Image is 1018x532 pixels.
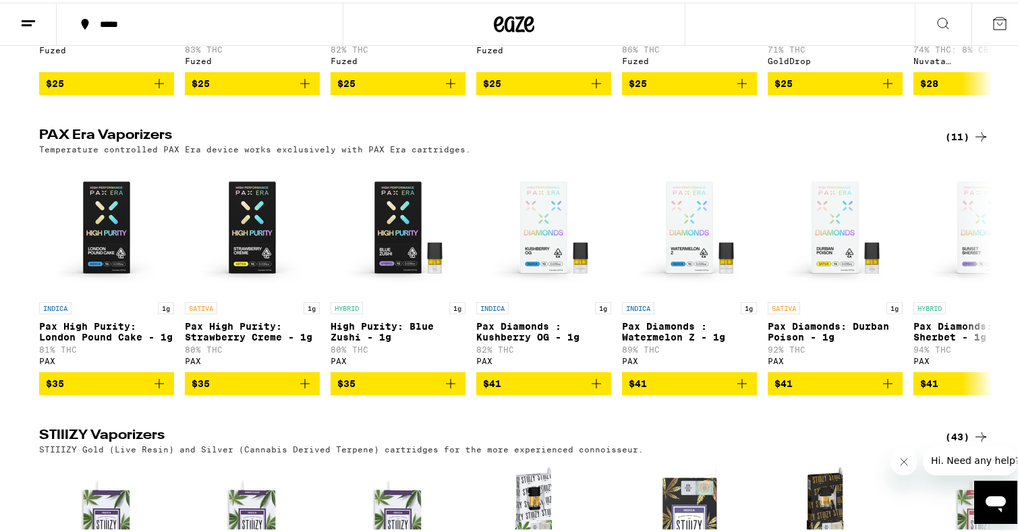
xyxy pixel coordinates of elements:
p: 82% THC [476,343,611,351]
p: INDICA [622,299,654,312]
div: Fuzed [185,54,320,63]
span: $25 [337,76,356,86]
p: High Purity: Blue Zushi - 1g [331,318,465,340]
span: $35 [46,376,64,386]
button: Add to bag [39,69,174,92]
div: Fuzed [39,43,174,52]
p: 81% THC [39,343,174,351]
span: Hi. Need any help? [8,9,97,20]
div: PAX [476,354,611,363]
p: 71% THC [768,42,903,51]
a: Open page for Pax High Purity: Strawberry Creme - 1g from PAX [185,158,320,370]
img: PAX - Pax High Purity: London Pound Cake - 1g [39,158,174,293]
p: HYBRID [331,299,363,312]
p: INDICA [476,299,509,312]
a: Open page for High Purity: Blue Zushi - 1g from PAX [331,158,465,370]
p: 1g [449,299,465,312]
p: Pax High Purity: Strawberry Creme - 1g [185,318,320,340]
p: 1g [158,299,174,312]
button: Add to bag [768,370,903,392]
button: Add to bag [622,370,757,392]
p: Pax Diamonds : Watermelon Z - 1g [622,318,757,340]
span: $41 [629,376,647,386]
p: 83% THC [185,42,320,51]
p: Temperature controlled PAX Era device works exclusively with PAX Era cartridges. [39,142,471,151]
h2: STIIIZY Vaporizers [39,426,923,442]
button: Add to bag [622,69,757,92]
img: PAX - Pax Diamonds : Kushberry OG - 1g [476,158,611,293]
a: Open page for Pax High Purity: London Pound Cake - 1g from PAX [39,158,174,370]
span: $35 [337,376,356,386]
img: PAX - Pax Diamonds: Durban Poison - 1g [768,158,903,293]
p: 1g [304,299,320,312]
span: $35 [192,376,210,386]
span: $41 [920,376,938,386]
div: PAX [331,354,465,363]
button: Add to bag [331,370,465,392]
img: PAX - Pax High Purity: Strawberry Creme - 1g [185,158,320,293]
p: 1g [886,299,903,312]
p: STIIIZY Gold (Live Resin) and Silver (Cannabis Derived Terpene) cartridges for the more experienc... [39,442,644,451]
button: Add to bag [185,69,320,92]
iframe: Message from company [923,443,1017,473]
div: Fuzed [476,43,611,52]
img: PAX - Pax Diamonds : Watermelon Z - 1g [622,158,757,293]
p: 1g [741,299,757,312]
span: $25 [629,76,647,86]
button: Add to bag [39,370,174,392]
a: Open page for Pax Diamonds: Durban Poison - 1g from PAX [768,158,903,370]
span: $25 [192,76,210,86]
div: Fuzed [331,54,465,63]
div: PAX [768,354,903,363]
span: $25 [483,76,501,86]
p: HYBRID [913,299,946,312]
span: $25 [46,76,64,86]
h2: PAX Era Vaporizers [39,126,923,142]
a: (11) [945,126,989,142]
p: 86% THC [622,42,757,51]
div: PAX [39,354,174,363]
p: Pax Diamonds: Durban Poison - 1g [768,318,903,340]
p: SATIVA [768,299,800,312]
span: $41 [774,376,793,386]
div: Fuzed [622,54,757,63]
p: 80% THC [331,343,465,351]
button: Add to bag [476,69,611,92]
div: PAX [185,354,320,363]
p: 80% THC [185,343,320,351]
p: 82% THC [331,42,465,51]
a: Open page for Pax Diamonds : Watermelon Z - 1g from PAX [622,158,757,370]
p: 92% THC [768,343,903,351]
span: $28 [920,76,938,86]
button: Add to bag [331,69,465,92]
img: PAX - High Purity: Blue Zushi - 1g [331,158,465,293]
a: Open page for Pax Diamonds : Kushberry OG - 1g from PAX [476,158,611,370]
p: 89% THC [622,343,757,351]
p: 1g [595,299,611,312]
p: Pax High Purity: London Pound Cake - 1g [39,318,174,340]
span: $41 [483,376,501,386]
span: $25 [774,76,793,86]
div: PAX [622,354,757,363]
p: Pax Diamonds : Kushberry OG - 1g [476,318,611,340]
button: Add to bag [768,69,903,92]
iframe: Close message [890,446,917,473]
div: GoldDrop [768,54,903,63]
p: INDICA [39,299,72,312]
button: Add to bag [476,370,611,392]
a: (43) [945,426,989,442]
p: SATIVA [185,299,217,312]
button: Add to bag [185,370,320,392]
iframe: Button to launch messaging window [974,478,1017,521]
